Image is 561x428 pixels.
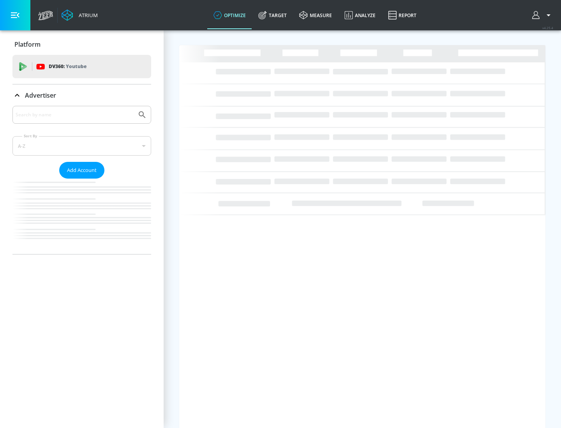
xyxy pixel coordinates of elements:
span: Add Account [67,166,97,175]
button: Add Account [59,162,104,179]
nav: list of Advertiser [12,179,151,254]
input: Search by name [16,110,134,120]
a: optimize [207,1,252,29]
div: Platform [12,33,151,55]
p: Platform [14,40,41,49]
div: Atrium [76,12,98,19]
a: Analyze [338,1,382,29]
p: Youtube [66,62,86,70]
span: v 4.25.4 [542,26,553,30]
p: DV360: [49,62,86,71]
a: Report [382,1,423,29]
a: Target [252,1,293,29]
div: Advertiser [12,84,151,106]
div: Advertiser [12,106,151,254]
div: DV360: Youtube [12,55,151,78]
p: Advertiser [25,91,56,100]
a: Atrium [62,9,98,21]
a: measure [293,1,338,29]
label: Sort By [22,133,39,139]
div: A-Z [12,136,151,156]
